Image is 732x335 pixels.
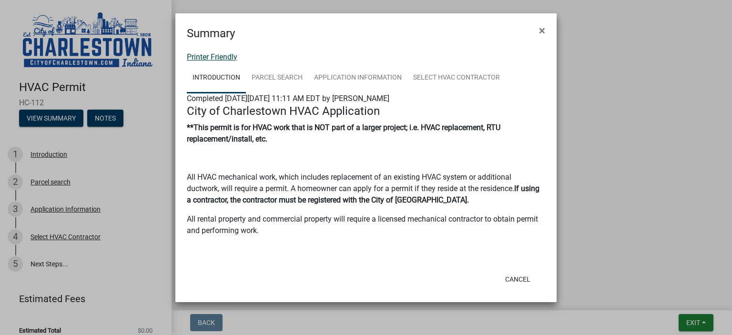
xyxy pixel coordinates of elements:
[539,24,545,37] span: ×
[187,25,235,42] h4: Summary
[531,17,553,44] button: Close
[498,271,538,288] button: Cancel
[187,172,545,206] p: All HVAC mechanical work, which includes replacement of an existing HVAC system or additional duc...
[246,63,308,93] a: Parcel search
[187,184,539,204] strong: If using a contractor, the contractor must be registered with the City of [GEOGRAPHIC_DATA].
[187,52,237,61] a: Printer Friendly
[187,123,500,143] strong: **This permit is for HVAC work that is NOT part of a larger project; i.e. HVAC replacement, RTU r...
[407,63,506,93] a: Select HVAC Contractor
[187,213,545,236] p: All rental property and commercial property will require a licensed mechanical contractor to obta...
[308,63,407,93] a: Application Information
[187,94,389,103] span: Completed [DATE][DATE] 11:11 AM EDT by [PERSON_NAME]
[187,63,246,93] a: Introduction
[187,104,545,118] h4: City of Charlestown HVAC Application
